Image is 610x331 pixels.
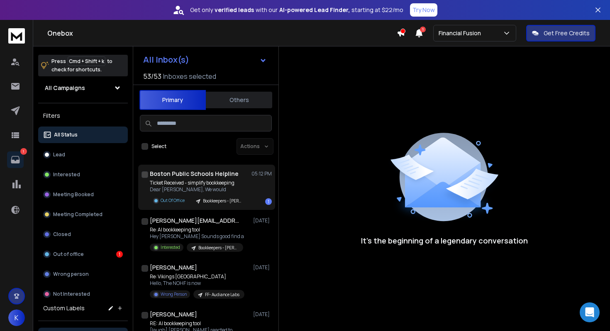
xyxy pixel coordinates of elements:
[68,56,105,66] span: Cmd + Shift + k
[53,191,94,198] p: Meeting Booked
[161,244,180,251] p: Interested
[139,90,206,110] button: Primary
[526,25,595,41] button: Get Free Credits
[38,206,128,223] button: Meeting Completed
[161,197,185,204] p: Out Of Office
[253,217,272,224] p: [DATE]
[190,6,403,14] p: Get only with our starting at $22/mo
[150,280,244,287] p: Hello, The NOHF is now
[47,28,397,38] h1: Onebox
[203,198,243,204] p: Bookkeepers - [PERSON_NAME]
[150,263,197,272] h1: [PERSON_NAME]
[544,29,590,37] p: Get Free Credits
[161,291,187,297] p: Wrong Person
[412,6,435,14] p: Try Now
[38,286,128,302] button: Not Interested
[53,251,84,258] p: Out of office
[279,6,350,14] strong: AI-powered Lead Finder,
[150,233,244,240] p: Hey [PERSON_NAME] Sounds good find a
[38,186,128,203] button: Meeting Booked
[53,231,71,238] p: Closed
[43,304,85,312] h3: Custom Labels
[253,311,272,318] p: [DATE]
[38,166,128,183] button: Interested
[53,151,65,158] p: Lead
[7,151,24,168] a: 1
[38,226,128,243] button: Closed
[205,292,239,298] p: FF- Audiance Labs
[137,51,273,68] button: All Inbox(s)
[54,131,78,138] p: All Status
[8,28,25,44] img: logo
[45,84,85,92] h1: All Campaigns
[38,127,128,143] button: All Status
[150,226,244,233] p: Re: AI bookkeeping tool
[580,302,600,322] div: Open Intercom Messenger
[265,198,272,205] div: 1
[38,80,128,96] button: All Campaigns
[53,211,102,218] p: Meeting Completed
[150,186,248,193] p: Dear [PERSON_NAME], We would
[116,251,123,258] div: 1
[198,245,238,251] p: Bookkeepers - [PERSON_NAME]
[38,146,128,163] button: Lead
[151,143,166,150] label: Select
[51,57,112,74] p: Press to check for shortcuts.
[150,170,239,178] h1: Boston Public Schools Helpline
[410,3,437,17] button: Try Now
[38,246,128,263] button: Out of office1
[150,320,249,327] p: RE: AI bookkeeping tool
[163,71,216,81] h3: Inboxes selected
[150,217,241,225] h1: [PERSON_NAME][EMAIL_ADDRESS][DOMAIN_NAME]
[8,309,25,326] button: K
[143,56,189,64] h1: All Inbox(s)
[251,170,272,177] p: 05:12 PM
[53,291,90,297] p: Not Interested
[20,148,27,155] p: 1
[150,180,248,186] p: Ticket Received - simplify bookkeeping
[53,271,89,277] p: Wrong person
[215,6,254,14] strong: verified leads
[439,29,484,37] p: Financial Fusion
[38,266,128,282] button: Wrong person
[150,310,197,319] h1: [PERSON_NAME]
[206,91,272,109] button: Others
[150,273,244,280] p: Re: Vikings [GEOGRAPHIC_DATA]
[143,71,161,81] span: 53 / 53
[420,27,426,32] span: 1
[53,171,80,178] p: Interested
[361,235,528,246] p: It’s the beginning of a legendary conversation
[253,264,272,271] p: [DATE]
[38,110,128,122] h3: Filters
